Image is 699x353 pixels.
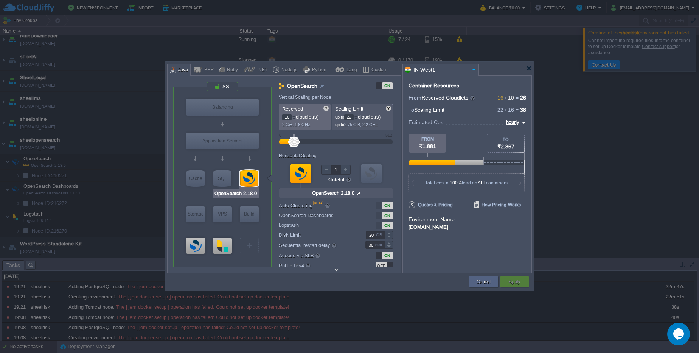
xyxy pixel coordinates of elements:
span: 16 [497,95,503,101]
div: Build Node [240,206,259,222]
div: Application Servers [186,133,259,149]
span: ₹1.881 [419,143,436,149]
div: Logstash [213,238,232,254]
span: Reserved [282,106,303,112]
span: Quotas & Pricing [409,201,453,208]
span: = [514,107,520,113]
iframe: chat widget [667,323,691,345]
p: cloudlet(s) [335,112,390,120]
div: ON [382,202,393,209]
span: 2.75 GiB, 2.2 GHz [344,122,378,127]
div: Horizontal Scaling [279,153,318,158]
label: Public IPv4 [279,261,356,270]
span: 2 GiB, 1.6 GHz [282,122,310,127]
div: Lang [344,64,357,76]
label: Auto-Clustering [279,201,356,209]
div: ON [382,252,393,259]
label: Environment Name [409,216,455,222]
div: Storage [186,206,205,222]
div: Load Balancer [186,99,259,116]
span: From [409,95,421,101]
div: Create New Layer [240,238,259,253]
span: + [503,95,508,101]
div: beta [313,201,323,205]
span: How Pricing Works [474,201,521,208]
div: .NET [255,64,267,76]
span: = [514,95,520,101]
div: Storage Containers [186,206,205,222]
span: Reserved Cloudlets [421,95,475,101]
div: VPS [213,206,232,222]
button: Cancel [477,278,491,286]
div: OpenSearch Dashboards [186,238,205,254]
div: TO [487,137,524,142]
div: FROM [409,137,446,141]
div: Custom [369,64,387,76]
div: Cache [186,170,205,187]
span: Scaling Limit [335,106,363,112]
span: up to [335,115,344,119]
div: Container Resources [409,83,459,89]
span: 38 [520,107,526,113]
div: Build [240,206,259,222]
span: 22 [497,107,503,113]
label: OpenSearch Dashboards [279,211,337,219]
label: Sequential restart delay [279,241,356,249]
div: PHP [202,64,214,76]
div: OpenSearch [240,170,258,187]
div: 512 [385,133,392,137]
p: cloudlet(s) [282,112,328,120]
div: sec [375,241,384,248]
span: 10 [503,95,514,101]
div: Elastic VPS [213,206,232,222]
button: Apply [509,278,520,286]
div: ON [382,222,393,229]
div: ON [382,212,393,219]
span: 26 [520,95,526,101]
div: Java [176,64,188,76]
span: To [409,107,414,113]
label: Logstash [279,221,337,229]
span: + [503,107,508,113]
div: SQL Databases [213,170,231,187]
div: 0 [279,133,281,137]
div: GB [376,231,384,239]
label: Access via SLB [279,251,356,259]
span: ₹2.867 [497,144,514,150]
label: Disk Limit [279,231,356,239]
div: Node.js [279,64,297,76]
span: 16 [503,107,514,113]
div: [DOMAIN_NAME] [409,223,526,230]
div: ON [382,82,393,89]
span: Scaling Limit [414,107,444,113]
div: Vertical Scaling per Node [279,95,333,100]
span: up to [335,122,344,127]
div: Balancing [186,99,259,116]
div: Ruby [225,64,238,76]
div: OFF [376,262,387,269]
div: Python [310,64,326,76]
span: Estimated Cost [409,118,445,127]
div: SQL [213,170,231,187]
